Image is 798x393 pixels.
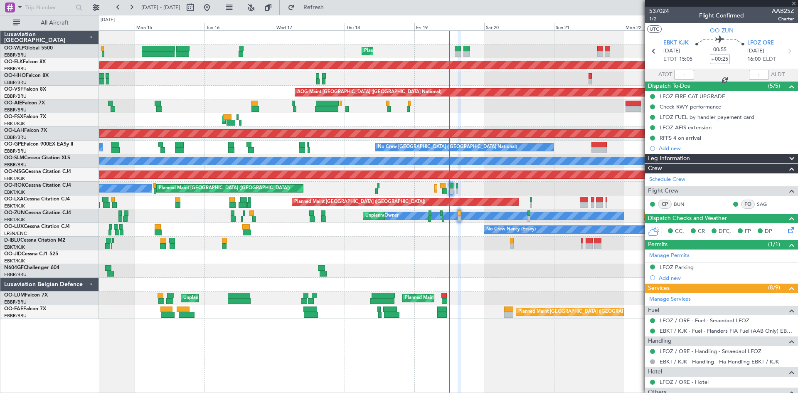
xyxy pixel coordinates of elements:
a: EBBR/BRU [4,52,27,58]
a: EBKT/KJK [4,258,25,264]
a: EBBR/BRU [4,299,27,305]
a: OO-ROKCessna Citation CJ4 [4,183,71,188]
span: ATOT [658,71,672,79]
div: Planned Maint [GEOGRAPHIC_DATA] ([GEOGRAPHIC_DATA]) [294,196,425,208]
span: 1/2 [649,15,669,22]
div: Mon 22 [624,23,694,30]
span: 15:05 [679,55,692,64]
span: EBKT KJK [663,39,689,47]
a: OO-SLMCessna Citation XLS [4,156,70,161]
span: 16:00 [747,55,761,64]
div: AOG Maint Kortrijk-[GEOGRAPHIC_DATA] [224,114,315,126]
a: EBKT/KJK [4,217,25,223]
a: OO-LAHFalcon 7X [4,128,47,133]
a: EBBR/BRU [4,313,27,319]
a: EBBR/BRU [4,134,27,141]
div: Mon 15 [135,23,204,30]
span: Dispatch Checks and Weather [648,214,727,223]
span: ETOT [663,55,677,64]
div: Add new [659,145,794,152]
a: EBKT/KJK [4,121,25,127]
span: AAB25Z [772,7,794,15]
span: (1/1) [768,240,780,249]
div: Unplanned Maint [GEOGRAPHIC_DATA] ([GEOGRAPHIC_DATA] National) [183,292,340,304]
a: OO-HHOFalcon 8X [4,73,49,78]
span: DP [765,227,772,236]
span: Services [648,284,670,293]
div: FO [741,200,755,209]
a: EBKT / KJK - Handling - Fia Handling EBKT / KJK [660,358,779,365]
span: Leg Information [648,154,690,163]
a: N604GFChallenger 604 [4,265,59,270]
div: Planned Maint Liege [364,45,407,57]
a: LFOZ / ORE - Handling - Smaedaol LFOZ [660,348,761,355]
a: OO-ZUNCessna Citation CJ4 [4,210,71,215]
span: Flight Crew [648,186,679,196]
div: Sun 21 [554,23,624,30]
span: OO-GPE [4,142,24,147]
div: Sun 14 [65,23,135,30]
div: LFOZ FUEL by handler payement card [660,114,754,121]
span: Dispatch To-Dos [648,82,690,91]
span: DFC, [719,227,731,236]
a: EBKT/KJK [4,203,25,209]
a: LFOZ / ORE - Hotel [660,378,709,386]
span: FP [745,227,751,236]
a: EBBR/BRU [4,79,27,86]
button: UTC [647,25,662,33]
a: Manage Services [649,295,691,304]
span: Hotel [648,367,662,377]
a: BUN [674,200,692,208]
div: Unplanned Maint [GEOGRAPHIC_DATA]-[GEOGRAPHIC_DATA] [365,210,500,222]
a: OO-ELKFalcon 8X [4,59,46,64]
a: EBBR/BRU [4,162,27,168]
span: (5/5) [768,82,780,90]
a: OO-GPEFalcon 900EX EASy II [4,142,73,147]
div: No Crew [GEOGRAPHIC_DATA] ([GEOGRAPHIC_DATA] National) [378,141,517,153]
span: [DATE] - [DATE] [141,4,180,11]
div: LFOZ FIRE CAT UPGRADE [660,93,725,100]
span: OO-LXA [4,197,24,202]
div: [DATE] [101,17,115,24]
span: LFOZ ORE [747,39,774,47]
span: OO-JID [4,252,22,257]
span: CR [698,227,705,236]
a: OO-WLPGlobal 5500 [4,46,53,51]
span: OO-SLM [4,156,24,161]
span: OO-LUM [4,293,25,298]
span: Permits [648,240,667,250]
span: CC, [675,227,684,236]
div: Fri 19 [414,23,484,30]
a: EBKT/KJK [4,175,25,182]
a: OO-JIDCessna CJ1 525 [4,252,58,257]
span: OO-NSG [4,169,25,174]
span: [DATE] [663,47,680,55]
div: Planned Maint Kortrijk-[GEOGRAPHIC_DATA] [437,182,534,195]
a: EBBR/BRU [4,272,27,278]
span: OO-WLP [4,46,25,51]
span: 537024 [649,7,669,15]
a: OO-LUMFalcon 7X [4,293,48,298]
a: OO-NSGCessna Citation CJ4 [4,169,71,174]
span: OO-AIE [4,101,22,106]
a: EBKT / KJK - Fuel - Flanders FIA Fuel (AAB Only) EBKT / KJK [660,327,794,334]
div: Wed 17 [275,23,345,30]
div: Thu 18 [345,23,414,30]
a: EBBR/BRU [4,66,27,72]
span: Crew [648,164,662,173]
div: Tue 16 [204,23,274,30]
a: EBBR/BRU [4,93,27,99]
a: EBKT/KJK [4,244,25,250]
span: N604GF [4,265,24,270]
a: OO-AIEFalcon 7X [4,101,45,106]
a: SAG [757,200,776,208]
span: OO-ZUN [710,26,734,35]
div: No Crew Nancy (Essey) [486,223,536,236]
div: Planned Maint [GEOGRAPHIC_DATA] ([GEOGRAPHIC_DATA] National) [518,306,669,318]
span: OO-ZUN [4,210,25,215]
span: ELDT [763,55,776,64]
span: Fuel [648,306,659,315]
span: Handling [648,336,672,346]
span: All Aircraft [22,20,88,26]
span: OO-FAE [4,306,23,311]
